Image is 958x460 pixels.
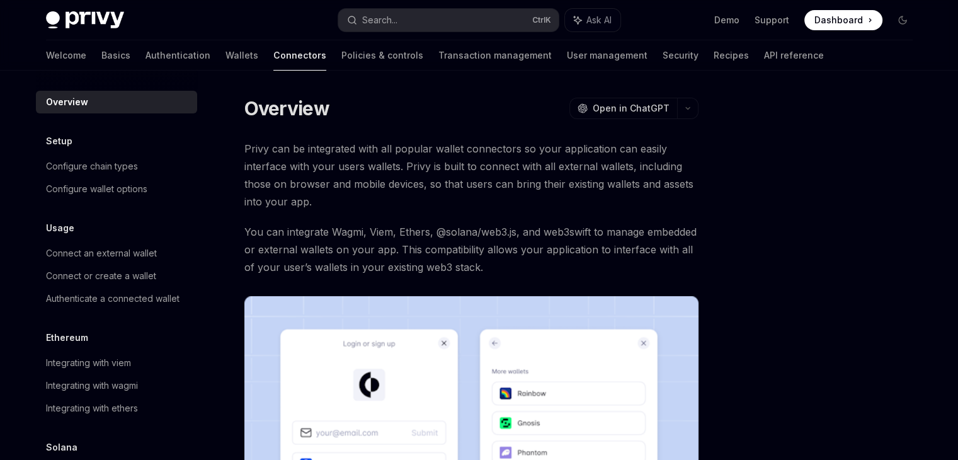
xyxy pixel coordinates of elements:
[46,291,180,306] div: Authenticate a connected wallet
[36,287,197,310] a: Authenticate a connected wallet
[46,181,147,197] div: Configure wallet options
[593,102,670,115] span: Open in ChatGPT
[567,40,647,71] a: User management
[814,14,863,26] span: Dashboard
[36,155,197,178] a: Configure chain types
[36,374,197,397] a: Integrating with wagmi
[46,134,72,149] h5: Setup
[46,401,138,416] div: Integrating with ethers
[714,40,749,71] a: Recipes
[46,378,138,393] div: Integrating with wagmi
[244,140,699,210] span: Privy can be integrated with all popular wallet connectors so your application can easily interfa...
[46,268,156,284] div: Connect or create a wallet
[565,9,620,32] button: Ask AI
[714,14,739,26] a: Demo
[892,10,913,30] button: Toggle dark mode
[755,14,789,26] a: Support
[46,11,124,29] img: dark logo
[36,265,197,287] a: Connect or create a wallet
[46,40,86,71] a: Welcome
[36,352,197,374] a: Integrating with viem
[36,178,197,200] a: Configure wallet options
[341,40,423,71] a: Policies & controls
[225,40,258,71] a: Wallets
[663,40,699,71] a: Security
[145,40,210,71] a: Authentication
[532,15,551,25] span: Ctrl K
[438,40,552,71] a: Transaction management
[244,97,329,120] h1: Overview
[338,9,559,32] button: Search...CtrlK
[362,13,397,28] div: Search...
[101,40,130,71] a: Basics
[36,242,197,265] a: Connect an external wallet
[36,397,197,420] a: Integrating with ethers
[764,40,824,71] a: API reference
[46,330,88,345] h5: Ethereum
[46,159,138,174] div: Configure chain types
[46,221,74,236] h5: Usage
[586,14,612,26] span: Ask AI
[569,98,677,119] button: Open in ChatGPT
[46,440,77,455] h5: Solana
[46,246,157,261] div: Connect an external wallet
[244,223,699,276] span: You can integrate Wagmi, Viem, Ethers, @solana/web3.js, and web3swift to manage embedded or exter...
[36,91,197,113] a: Overview
[804,10,882,30] a: Dashboard
[46,95,88,110] div: Overview
[46,355,131,371] div: Integrating with viem
[273,40,326,71] a: Connectors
